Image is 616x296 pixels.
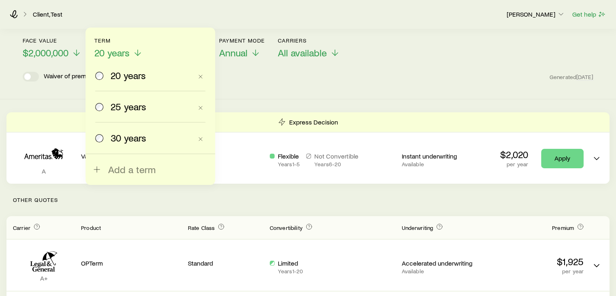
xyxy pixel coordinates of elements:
[483,256,584,267] p: $1,925
[278,47,327,58] span: All available
[94,47,130,58] span: 20 years
[32,11,63,18] a: Client, Test
[314,152,358,160] p: Not Convertible
[219,37,265,44] p: Payment Mode
[13,274,75,282] p: A+
[94,37,143,59] button: Term20 years
[44,72,110,82] p: Waiver of premium rider
[81,152,181,160] p: Value Plus Term
[219,37,265,59] button: Payment ModeAnnual
[278,37,340,59] button: CarriersAll available
[401,224,433,231] span: Underwriting
[13,224,30,231] span: Carrier
[289,118,338,126] p: Express Decision
[270,224,303,231] span: Convertibility
[278,259,303,267] p: Limited
[278,152,300,160] p: Flexible
[314,161,358,167] p: Years 6 - 20
[188,259,263,267] p: Standard
[13,167,75,175] p: A
[552,224,574,231] span: Premium
[550,73,593,81] span: Generated
[94,37,143,44] p: Term
[572,10,606,19] button: Get help
[6,112,610,184] div: Term quotes
[81,259,181,267] p: OPTerm
[278,37,340,44] p: Carriers
[278,161,300,167] p: Years 1 - 5
[401,268,477,275] p: Available
[278,268,303,275] p: Years 1 - 20
[401,152,477,160] p: Instant underwriting
[506,10,565,19] button: [PERSON_NAME]
[500,161,528,167] p: per year
[541,149,584,168] a: Apply
[483,268,584,275] p: per year
[219,47,247,58] span: Annual
[188,152,263,160] p: Standard
[23,47,68,58] span: $2,000,000
[500,149,528,160] p: $2,020
[23,37,81,59] button: Face value$2,000,000
[507,10,565,18] p: [PERSON_NAME]
[81,224,101,231] span: Product
[576,73,593,81] span: [DATE]
[23,37,81,44] p: Face value
[188,224,215,231] span: Rate Class
[401,161,477,167] p: Available
[6,184,610,216] p: Other Quotes
[401,259,477,267] p: Accelerated underwriting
